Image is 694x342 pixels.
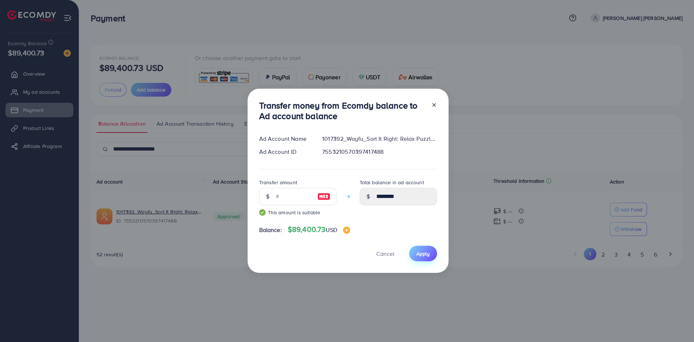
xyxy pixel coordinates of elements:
label: Transfer amount [259,179,297,186]
button: Apply [409,246,437,261]
span: Cancel [376,250,394,258]
small: This amount is suitable [259,209,337,216]
div: Ad Account Name [253,135,317,143]
button: Cancel [367,246,403,261]
div: 7553210570397417488 [316,148,442,156]
img: image [343,227,350,234]
span: Apply [416,250,430,257]
span: USD [326,226,337,234]
label: Total balance in ad account [360,179,424,186]
div: Ad Account ID [253,148,317,156]
h4: $89,400.73 [288,225,350,234]
h3: Transfer money from Ecomdy balance to Ad account balance [259,100,425,121]
span: Balance: [259,226,282,234]
img: guide [259,209,266,216]
img: image [317,192,330,201]
div: 1017392_Wayfu_Sort It Right: Relax Puzzle_iOS [316,135,442,143]
iframe: Chat [663,309,689,337]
